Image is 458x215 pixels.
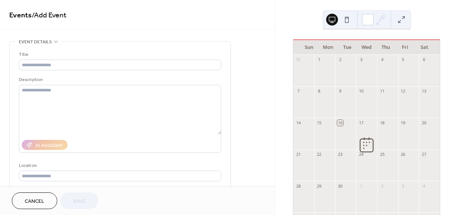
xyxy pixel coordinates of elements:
[317,152,322,157] div: 22
[357,40,376,55] div: Wed
[295,152,301,157] div: 21
[421,183,427,189] div: 4
[358,88,364,94] div: 10
[400,152,406,157] div: 26
[358,183,364,189] div: 1
[25,198,44,205] span: Cancel
[19,38,52,46] span: Event details
[337,152,343,157] div: 23
[317,57,322,63] div: 1
[317,120,322,125] div: 15
[379,88,385,94] div: 11
[396,40,415,55] div: Fri
[415,40,434,55] div: Sat
[19,76,220,84] div: Description
[295,88,301,94] div: 7
[9,8,32,23] a: Events
[337,57,343,63] div: 2
[317,183,322,189] div: 29
[400,120,406,125] div: 19
[318,40,338,55] div: Mon
[19,51,220,58] div: Title
[317,88,322,94] div: 8
[358,152,364,157] div: 24
[376,40,396,55] div: Thu
[295,120,301,125] div: 14
[421,57,427,63] div: 6
[299,40,318,55] div: Sun
[421,120,427,125] div: 20
[337,120,343,125] div: 16
[337,183,343,189] div: 30
[358,120,364,125] div: 17
[358,57,364,63] div: 3
[400,57,406,63] div: 5
[32,8,66,23] span: / Add Event
[338,40,357,55] div: Tue
[379,183,385,189] div: 2
[421,88,427,94] div: 13
[379,152,385,157] div: 25
[379,120,385,125] div: 18
[379,57,385,63] div: 4
[337,88,343,94] div: 9
[12,192,57,209] button: Cancel
[295,183,301,189] div: 28
[400,183,406,189] div: 3
[421,152,427,157] div: 27
[295,57,301,63] div: 31
[19,162,220,169] div: Location
[400,88,406,94] div: 12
